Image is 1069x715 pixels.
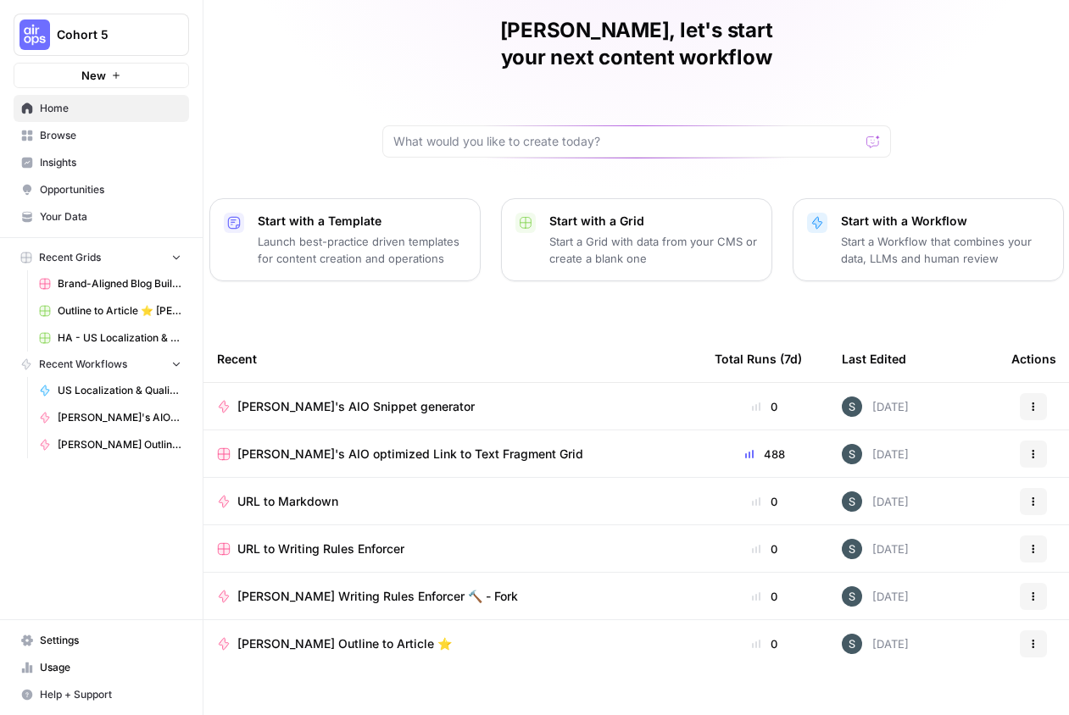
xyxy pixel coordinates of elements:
[715,588,815,605] div: 0
[57,26,159,43] span: Cohort 5
[842,491,862,512] img: l7wc9lttar9mml2em7ssp1le7bvz
[842,634,909,654] div: [DATE]
[217,398,688,415] a: [PERSON_NAME]'s AIO Snippet generator
[842,634,862,654] img: l7wc9lttar9mml2em7ssp1le7bvz
[237,540,404,557] span: URL to Writing Rules Enforcer
[841,233,1050,267] p: Start a Workflow that combines your data, LLMs and human review
[393,133,860,150] input: What would you like to create today?
[237,635,452,652] span: [PERSON_NAME] Outline to Article ⭐️
[382,17,891,71] h1: [PERSON_NAME], let's start your next content workflow
[793,198,1064,281] button: Start with a WorkflowStart a Workflow that combines your data, LLMs and human review
[31,324,189,352] a: HA - US Localization & Quality Check
[14,681,189,708] button: Help + Support
[549,213,758,230] p: Start with a Grid
[842,444,909,464] div: [DATE]
[40,687,181,702] span: Help + Support
[31,431,189,458] a: [PERSON_NAME] Outline to Article ⭐️
[40,128,181,143] span: Browse
[14,627,189,654] a: Settings
[842,539,909,559] div: [DATE]
[58,330,181,346] span: HA - US Localization & Quality Check
[841,213,1050,230] p: Start with a Workflow
[217,493,688,510] a: URL to Markdown
[237,446,583,463] span: [PERSON_NAME]'s AIO optimized Link to Text Fragment Grid
[217,335,688,382] div: Recent
[715,446,815,463] div: 488
[237,398,475,415] span: [PERSON_NAME]'s AIO Snippet generator
[715,493,815,510] div: 0
[14,654,189,681] a: Usage
[842,586,909,607] div: [DATE]
[31,270,189,297] a: Brand-Aligned Blog Builder ([PERSON_NAME])
[217,540,688,557] a: URL to Writing Rules Enforcer
[501,198,772,281] button: Start with a GridStart a Grid with data from your CMS or create a blank one
[58,410,181,425] span: [PERSON_NAME]'s AIO Snippet generator
[14,245,189,270] button: Recent Grids
[40,209,181,224] span: Your Data
[31,404,189,431] a: [PERSON_NAME]'s AIO Snippet generator
[14,176,189,203] a: Opportunities
[40,101,181,116] span: Home
[258,233,466,267] p: Launch best-practice driven templates for content creation and operations
[258,213,466,230] p: Start with a Template
[14,14,189,56] button: Workspace: Cohort 5
[549,233,758,267] p: Start a Grid with data from your CMS or create a blank one
[715,540,815,557] div: 0
[40,660,181,675] span: Usage
[58,383,181,398] span: US Localization & Quality Check
[209,198,481,281] button: Start with a TemplateLaunch best-practice driven templates for content creation and operations
[39,357,127,372] span: Recent Workflows
[842,586,862,607] img: l7wc9lttar9mml2em7ssp1le7bvz
[217,635,688,652] a: [PERSON_NAME] Outline to Article ⭐️
[58,437,181,452] span: [PERSON_NAME] Outline to Article ⭐️
[842,539,862,559] img: l7wc9lttar9mml2em7ssp1le7bvz
[14,63,189,88] button: New
[1011,335,1056,382] div: Actions
[715,635,815,652] div: 0
[217,588,688,605] a: [PERSON_NAME] Writing Rules Enforcer 🔨 - Fork
[14,149,189,176] a: Insights
[40,182,181,197] span: Opportunities
[842,335,906,382] div: Last Edited
[58,303,181,319] span: Outline to Article ⭐️ [PERSON_NAME]
[237,588,518,605] span: [PERSON_NAME] Writing Rules Enforcer 🔨 - Fork
[40,633,181,648] span: Settings
[31,297,189,324] a: Outline to Article ⭐️ [PERSON_NAME]
[39,250,101,265] span: Recent Grids
[19,19,50,50] img: Cohort 5 Logo
[217,446,688,463] a: [PERSON_NAME]'s AIO optimized Link to Text Fragment Grid
[40,155,181,170] span: Insights
[715,398,815,415] div: 0
[237,493,338,510] span: URL to Markdown
[715,335,802,382] div: Total Runs (7d)
[14,122,189,149] a: Browse
[81,67,106,84] span: New
[842,444,862,464] img: l7wc9lttar9mml2em7ssp1le7bvz
[58,276,181,291] span: Brand-Aligned Blog Builder ([PERSON_NAME])
[842,396,862,417] img: l7wc9lttar9mml2em7ssp1le7bvz
[14,352,189,377] button: Recent Workflows
[842,491,909,512] div: [DATE]
[14,95,189,122] a: Home
[14,203,189,230] a: Your Data
[31,377,189,404] a: US Localization & Quality Check
[842,396,909,417] div: [DATE]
